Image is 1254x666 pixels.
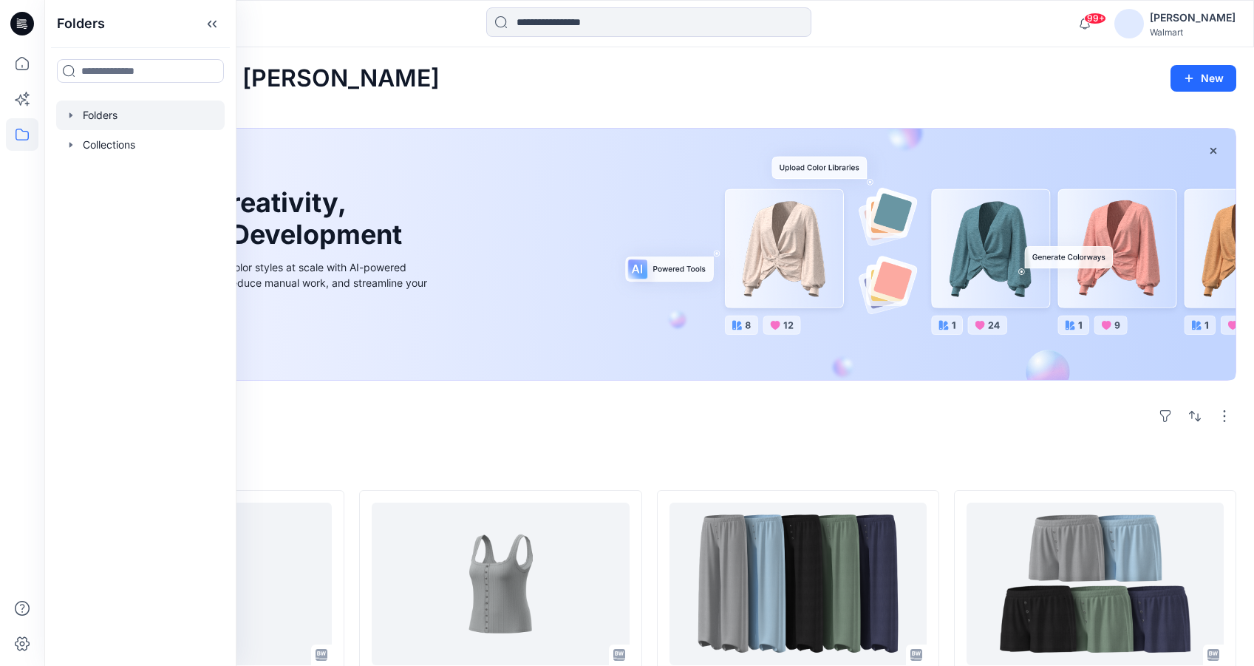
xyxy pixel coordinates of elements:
a: WM32605_DEV_REV2 [372,503,629,665]
a: Discover more [98,324,431,353]
div: Explore ideas faster and recolor styles at scale with AI-powered tools that boost creativity, red... [98,259,431,306]
h1: Unleash Creativity, Speed Up Development [98,187,409,251]
div: [PERSON_NAME] [1150,9,1236,27]
img: avatar [1114,9,1144,38]
a: WMJS-S22632-Option_ADM_JS MODAL SPAN PANTS [669,503,927,665]
a: WMJS-S22631-Option_ADM_JS MODAL SPAN SHORTS [967,503,1224,665]
div: Walmart [1150,27,1236,38]
button: New [1170,65,1236,92]
h4: Styles [62,458,1236,475]
span: 99+ [1084,13,1106,24]
h2: Welcome back, [PERSON_NAME] [62,65,440,92]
